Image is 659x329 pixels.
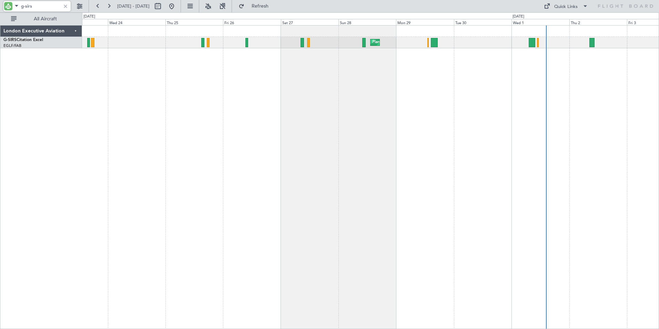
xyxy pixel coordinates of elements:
div: Thu 2 [569,19,627,25]
div: [DATE] [83,14,95,20]
button: Refresh [235,1,277,12]
div: [DATE] [513,14,524,20]
span: Refresh [246,4,275,9]
div: Quick Links [554,3,578,10]
div: Fri 26 [223,19,281,25]
div: Wed 1 [511,19,569,25]
input: A/C (Reg. or Type) [21,1,61,11]
button: All Aircraft [8,13,75,24]
div: Tue 30 [454,19,511,25]
div: Thu 25 [165,19,223,25]
div: Sun 28 [338,19,396,25]
span: All Aircraft [18,17,73,21]
div: Mon 29 [396,19,454,25]
div: Sat 27 [281,19,338,25]
div: Wed 24 [108,19,165,25]
a: EGLF/FAB [3,43,21,48]
a: G-SIRSCitation Excel [3,38,43,42]
span: G-SIRS [3,38,17,42]
div: Planned Maint [GEOGRAPHIC_DATA] ([GEOGRAPHIC_DATA]) [372,37,481,48]
span: [DATE] - [DATE] [117,3,150,9]
button: Quick Links [540,1,591,12]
